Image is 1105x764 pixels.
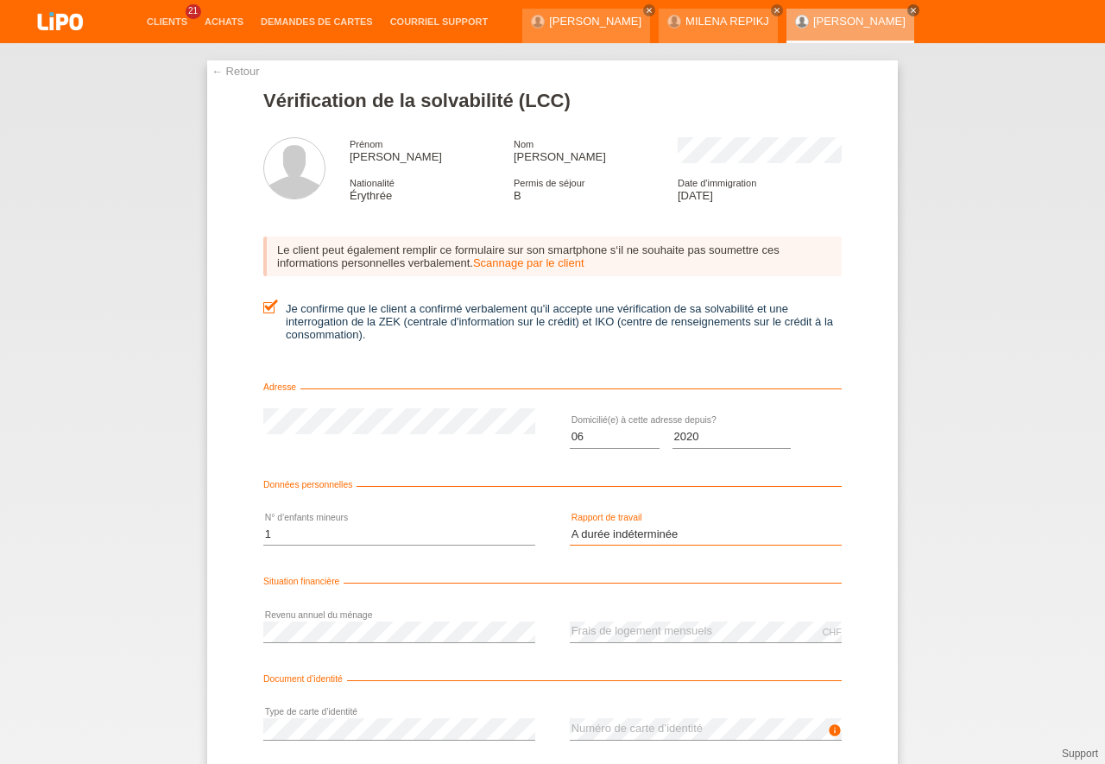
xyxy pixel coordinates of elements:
[514,176,678,202] div: B
[813,15,906,28] a: [PERSON_NAME]
[514,178,585,188] span: Permis de séjour
[138,16,196,27] a: Clients
[263,237,842,276] div: Le client peut également remplir ce formulaire sur son smartphone s‘il ne souhaite pas soumettre ...
[828,729,842,739] a: info
[350,176,514,202] div: Érythrée
[473,256,584,269] a: Scannage par le client
[17,35,104,48] a: LIPO pay
[1062,748,1098,760] a: Support
[685,15,769,28] a: MILENA REPIKJ
[822,627,842,637] div: CHF
[186,4,201,19] span: 21
[196,16,252,27] a: Achats
[549,15,641,28] a: [PERSON_NAME]
[382,16,496,27] a: Courriel Support
[514,139,534,149] span: Nom
[350,178,395,188] span: Nationalité
[678,178,756,188] span: Date d'immigration
[212,65,260,78] a: ← Retour
[909,6,918,15] i: close
[263,480,357,489] span: Données personnelles
[771,4,783,16] a: close
[514,137,678,163] div: [PERSON_NAME]
[252,16,382,27] a: Demandes de cartes
[678,176,842,202] div: [DATE]
[645,6,654,15] i: close
[643,4,655,16] a: close
[350,139,383,149] span: Prénom
[263,302,842,341] label: Je confirme que le client a confirmé verbalement qu'il accepte une vérification de sa solvabilité...
[263,90,842,111] h1: Vérification de la solvabilité (LCC)
[350,137,514,163] div: [PERSON_NAME]
[263,382,300,392] span: Adresse
[828,723,842,737] i: info
[263,577,344,586] span: Situation financière
[773,6,781,15] i: close
[263,674,347,684] span: Document d’identité
[907,4,919,16] a: close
